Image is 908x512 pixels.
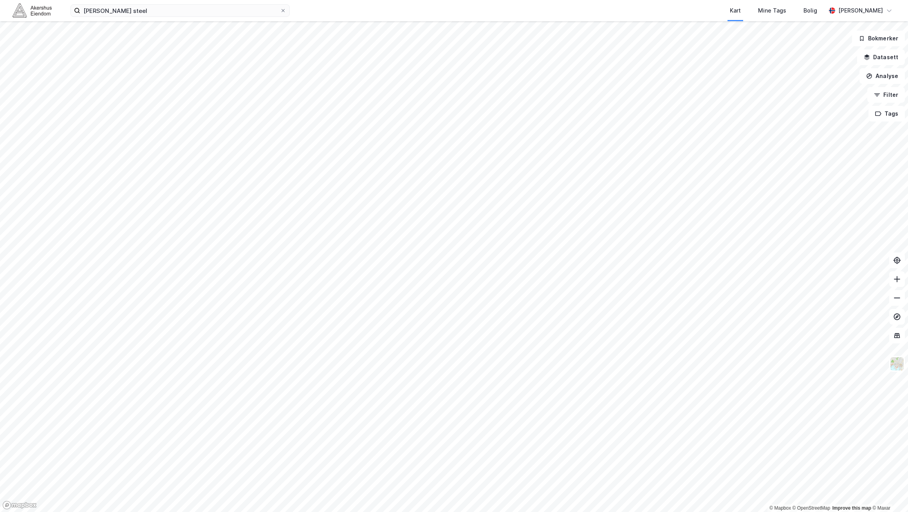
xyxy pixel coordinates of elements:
input: Søk på adresse, matrikkel, gårdeiere, leietakere eller personer [80,5,280,16]
button: Tags [868,106,905,122]
button: Filter [867,87,905,103]
button: Analyse [859,68,905,84]
a: OpenStreetMap [792,505,830,511]
div: Mine Tags [758,6,786,15]
button: Bokmerker [852,31,905,46]
a: Improve this map [832,505,871,511]
div: Kart [730,6,741,15]
iframe: Chat Widget [869,474,908,512]
a: Mapbox [769,505,791,511]
a: Mapbox homepage [2,501,37,510]
div: [PERSON_NAME] [838,6,883,15]
img: Z [890,356,904,371]
div: Kontrollprogram for chat [869,474,908,512]
button: Datasett [857,49,905,65]
img: akershus-eiendom-logo.9091f326c980b4bce74ccdd9f866810c.svg [13,4,52,17]
div: Bolig [803,6,817,15]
